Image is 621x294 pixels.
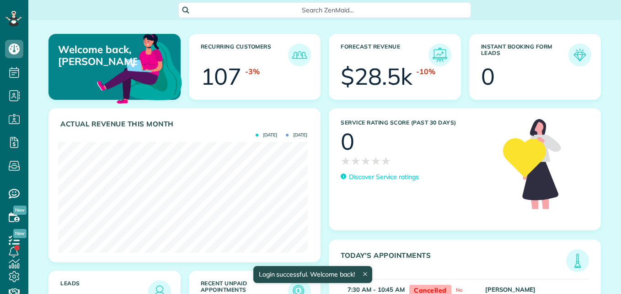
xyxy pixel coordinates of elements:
[13,229,27,238] span: New
[341,153,351,169] span: ★
[95,23,184,112] img: dashboard_welcome-42a62b7d889689a78055ac9021e634bf52bae3f8056760290aed330b23ab8690.png
[481,65,495,88] div: 0
[341,130,354,153] div: 0
[348,286,405,293] strong: 7:30 AM - 10:45 AM
[256,133,277,137] span: [DATE]
[341,172,419,182] a: Discover Service ratings
[341,251,566,272] h3: Today's Appointments
[361,153,371,169] span: ★
[13,206,27,215] span: New
[481,44,569,66] h3: Instant Booking Form Leads
[286,133,307,137] span: [DATE]
[245,66,260,77] div: -3%
[341,65,412,88] div: $28.5k
[341,44,428,66] h3: Forecast Revenue
[201,44,289,66] h3: Recurring Customers
[485,286,535,293] strong: [PERSON_NAME]
[349,172,419,182] p: Discover Service ratings
[568,251,587,270] img: icon_todays_appointments-901f7ab196bb0bea1936b74009e4eb5ffbc2d2711fa7634e0d609ed5ef32b18b.png
[290,46,309,64] img: icon_recurring_customers-cf858462ba22bcd05b5a5880d41d6543d210077de5bb9ebc9590e49fd87d84ed.png
[416,66,435,77] div: -10%
[431,46,449,64] img: icon_forecast_revenue-8c13a41c7ed35a8dcfafea3cbb826a0462acb37728057bba2d056411b612bbbe.png
[201,65,242,88] div: 107
[371,153,381,169] span: ★
[253,266,372,283] div: Login successful. Welcome back!
[571,46,589,64] img: icon_form_leads-04211a6a04a5b2264e4ee56bc0799ec3eb69b7e499cbb523a139df1d13a81ae0.png
[381,153,391,169] span: ★
[341,120,494,126] h3: Service Rating score (past 30 days)
[58,44,137,68] p: Welcome back, [PERSON_NAME]!
[351,153,361,169] span: ★
[60,120,311,128] h3: Actual Revenue this month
